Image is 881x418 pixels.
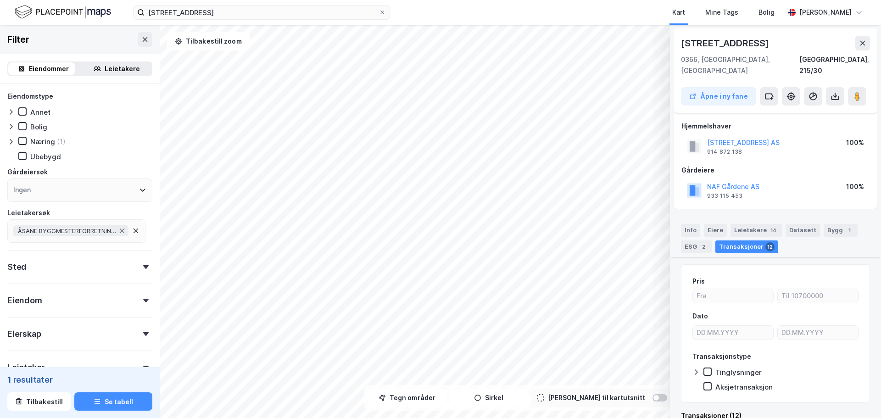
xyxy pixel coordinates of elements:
[30,108,50,117] div: Annet
[846,137,864,148] div: 100%
[704,224,727,237] div: Eiere
[7,167,48,178] div: Gårdeiersøk
[693,326,773,340] input: DD.MM.YYYY
[799,7,852,18] div: [PERSON_NAME]
[7,207,50,218] div: Leietakersøk
[57,137,66,146] div: (1)
[30,152,61,161] div: Ubebygd
[681,165,870,176] div: Gårdeiere
[368,389,446,407] button: Tegn områder
[786,224,820,237] div: Datasett
[7,262,27,273] div: Sted
[699,242,708,251] div: 2
[450,389,528,407] button: Sirkel
[835,374,881,418] iframe: Chat Widget
[30,137,55,146] div: Næring
[692,276,705,287] div: Pris
[824,224,858,237] div: Bygg
[15,4,111,20] img: logo.f888ab2527a4732fd821a326f86c7f29.svg
[7,392,71,411] button: Tilbakestill
[681,121,870,132] div: Hjemmelshaver
[730,224,782,237] div: Leietakere
[799,54,870,76] div: [GEOGRAPHIC_DATA], 215/30
[145,6,379,19] input: Søk på adresse, matrikkel, gårdeiere, leietakere eller personer
[7,295,42,306] div: Eiendom
[705,7,738,18] div: Mine Tags
[707,192,742,200] div: 933 115 453
[715,383,773,391] div: Aksjetransaksjon
[778,289,858,303] input: Til 10700000
[681,240,712,253] div: ESG
[681,36,771,50] div: [STREET_ADDRESS]
[672,7,685,18] div: Kart
[765,242,775,251] div: 12
[74,392,152,411] button: Se tabell
[681,87,756,106] button: Åpne i ny fane
[105,63,140,74] div: Leietakere
[846,181,864,192] div: 100%
[707,148,742,156] div: 914 872 138
[692,311,708,322] div: Dato
[13,184,31,195] div: Ingen
[7,32,29,47] div: Filter
[845,226,854,235] div: 1
[7,329,41,340] div: Eierskap
[758,7,775,18] div: Bolig
[692,351,751,362] div: Transaksjonstype
[18,227,117,234] span: ÅSANE BYGGMESTERFORRETNING AS
[7,91,53,102] div: Eiendomstype
[29,63,69,74] div: Eiendommer
[7,362,45,373] div: Leietaker
[167,32,250,50] button: Tilbakestill zoom
[548,392,645,403] div: [PERSON_NAME] til kartutsnitt
[681,224,700,237] div: Info
[835,374,881,418] div: Kontrollprogram for chat
[778,326,858,340] input: DD.MM.YYYY
[693,289,773,303] input: Fra
[30,123,47,131] div: Bolig
[769,226,778,235] div: 14
[7,374,152,385] div: 1 resultater
[681,54,799,76] div: 0366, [GEOGRAPHIC_DATA], [GEOGRAPHIC_DATA]
[715,240,778,253] div: Transaksjoner
[715,368,762,377] div: Tinglysninger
